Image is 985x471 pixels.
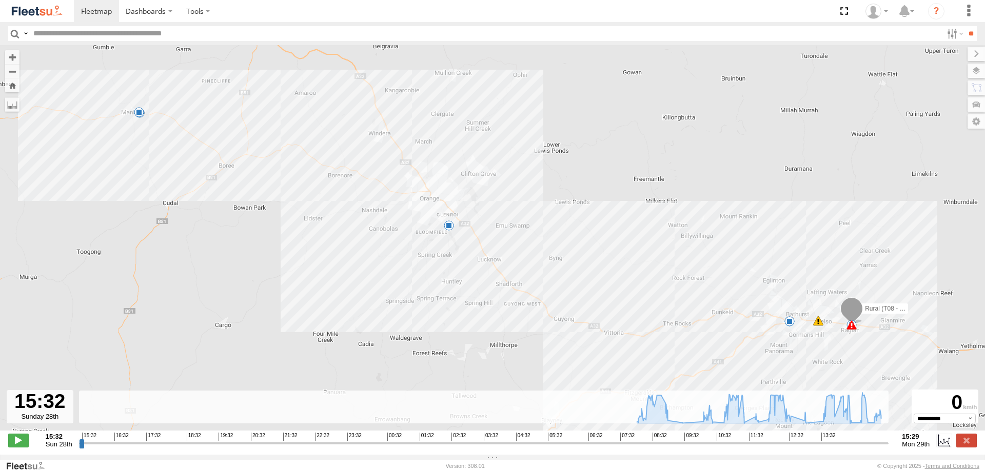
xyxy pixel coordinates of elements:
[6,461,53,471] a: Visit our Website
[5,64,19,78] button: Zoom out
[925,463,979,469] a: Terms and Conditions
[902,433,930,440] strong: 15:29
[968,114,985,129] label: Map Settings
[749,433,763,441] span: 11:32
[865,304,952,312] span: Rural (T08 - [PERSON_NAME])
[653,433,667,441] span: 08:32
[446,463,485,469] div: Version: 308.01
[8,434,29,447] label: Play/Stop
[821,433,836,441] span: 13:32
[588,433,603,441] span: 06:32
[444,220,454,231] div: 8
[5,78,19,92] button: Zoom Home
[251,433,265,441] span: 20:32
[420,433,434,441] span: 01:32
[928,3,944,19] i: ?
[82,433,96,441] span: 15:32
[146,433,161,441] span: 17:32
[10,4,64,18] img: fleetsu-logo-horizontal.svg
[684,433,699,441] span: 09:32
[114,433,129,441] span: 16:32
[46,440,72,448] span: Sun 28th Sep 2025
[347,433,362,441] span: 23:32
[862,4,892,19] div: Ken Manners
[22,26,30,41] label: Search Query
[913,391,977,414] div: 0
[956,434,977,447] label: Close
[315,433,329,441] span: 22:32
[516,433,530,441] span: 04:32
[187,433,201,441] span: 18:32
[5,50,19,64] button: Zoom in
[902,440,930,448] span: Mon 29th Sep 2025
[451,433,466,441] span: 02:32
[717,433,731,441] span: 10:32
[484,433,498,441] span: 03:32
[620,433,635,441] span: 07:32
[219,433,233,441] span: 19:32
[789,433,803,441] span: 12:32
[877,463,979,469] div: © Copyright 2025 -
[943,26,965,41] label: Search Filter Options
[46,433,72,440] strong: 15:32
[548,433,562,441] span: 05:32
[5,97,19,112] label: Measure
[283,433,298,441] span: 21:32
[387,433,402,441] span: 00:32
